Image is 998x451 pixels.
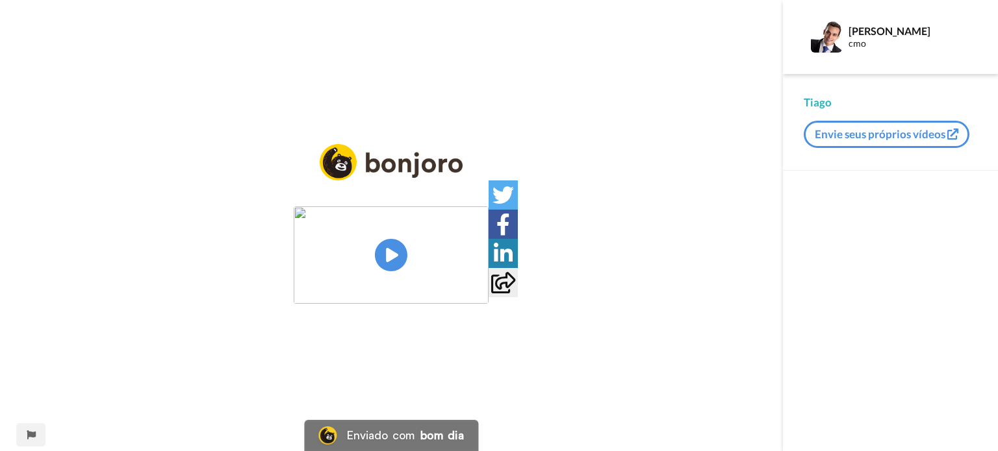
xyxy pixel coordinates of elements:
img: 30cbd542-a71d-422f-98bf-13687e419dd1.jpg [294,206,489,304]
font: cmo [849,38,866,49]
font: [PERSON_NAME] [849,25,930,37]
button: Envie seus próprios vídeos [804,121,969,148]
img: Logotipo do Bonjoro [319,426,337,445]
img: logo_full.png [320,144,463,181]
font: Envie seus próprios vídeos [815,127,945,141]
font: bom dia [420,430,464,441]
font: Tiago [804,95,832,109]
a: Logotipo do BonjoroEnviado combom dia [305,420,478,451]
font: Enviado com [346,430,415,441]
img: Imagem de perfil [811,21,842,53]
